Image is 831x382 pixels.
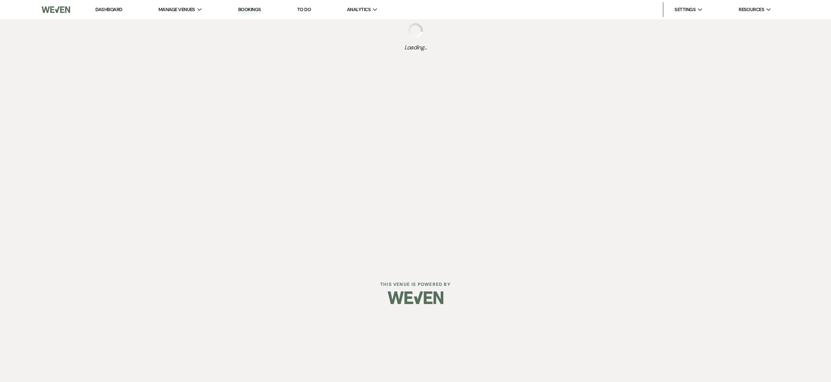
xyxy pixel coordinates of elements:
a: To Do [297,6,311,13]
span: Loading... [404,43,427,52]
img: Weven Logo [388,285,443,311]
span: Settings [674,6,696,13]
a: Bookings [238,6,261,13]
img: loading spinner [408,23,423,38]
a: Dashboard [95,6,122,13]
span: Analytics [347,6,371,13]
span: Manage Venues [158,6,195,13]
span: Resources [739,6,764,13]
img: Weven Logo [42,2,70,17]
